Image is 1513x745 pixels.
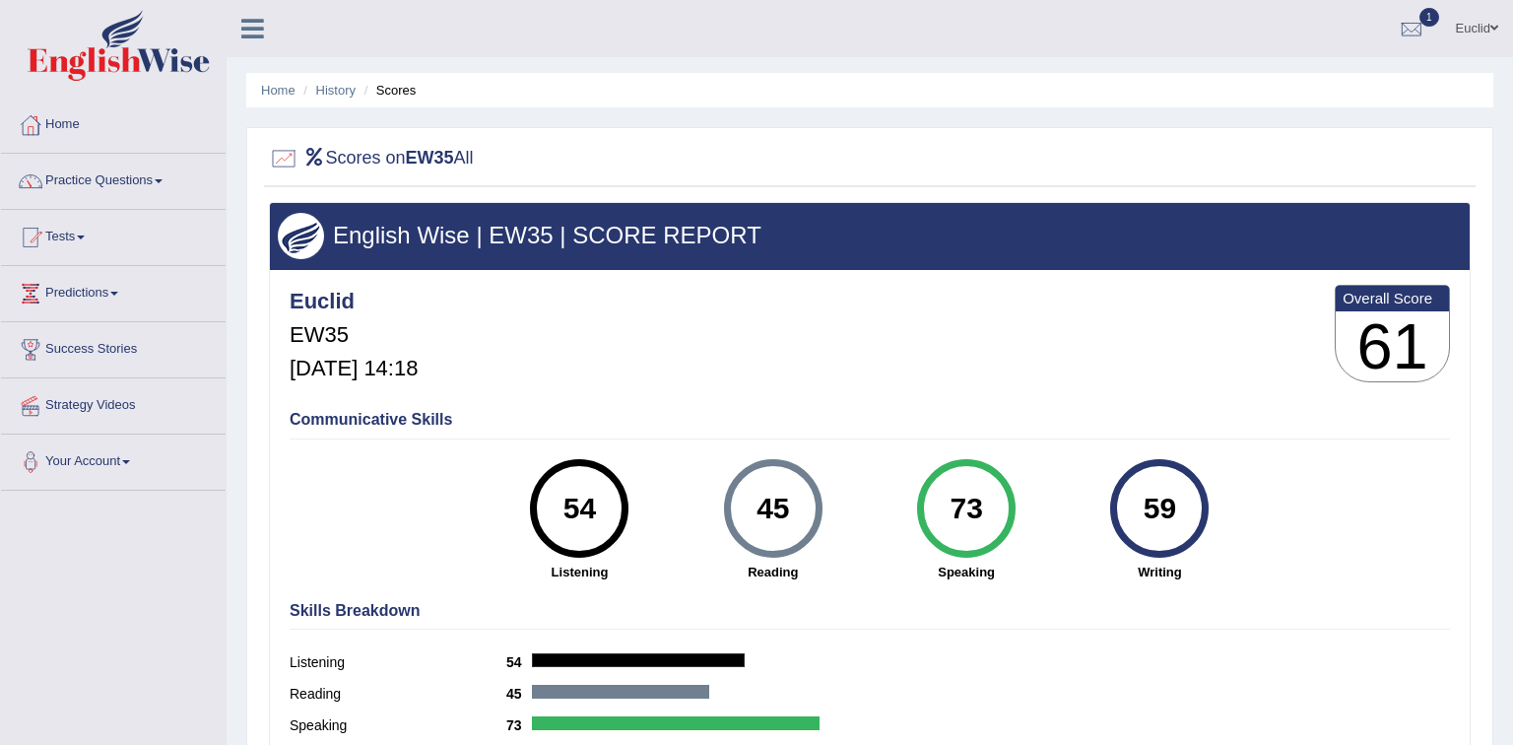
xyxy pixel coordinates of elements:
[506,686,532,702] b: 45
[290,411,1450,429] h4: Communicative Skills
[493,563,666,581] strong: Listening
[278,213,324,259] img: wings.png
[1,266,226,315] a: Predictions
[1073,563,1246,581] strong: Writing
[360,81,417,100] li: Scores
[1343,290,1442,306] b: Overall Score
[1419,8,1439,27] span: 1
[290,357,418,380] h5: [DATE] 14:18
[687,563,860,581] strong: Reading
[1,322,226,372] a: Success Stories
[506,654,532,670] b: 54
[1,98,226,147] a: Home
[1336,311,1449,382] h3: 61
[1,154,226,203] a: Practice Questions
[930,467,1002,550] div: 73
[1,378,226,428] a: Strategy Videos
[290,715,506,736] label: Speaking
[1,435,226,484] a: Your Account
[1,210,226,259] a: Tests
[269,144,474,173] h2: Scores on All
[880,563,1053,581] strong: Speaking
[261,83,296,98] a: Home
[290,652,506,673] label: Listening
[316,83,356,98] a: History
[737,467,809,550] div: 45
[1124,467,1196,550] div: 59
[290,602,1450,620] h4: Skills Breakdown
[544,467,616,550] div: 54
[406,148,454,168] b: EW35
[290,684,506,705] label: Reading
[506,717,532,733] b: 73
[278,223,1462,248] h3: English Wise | EW35 | SCORE REPORT
[290,323,418,347] h5: EW35
[290,290,418,313] h4: Euclid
